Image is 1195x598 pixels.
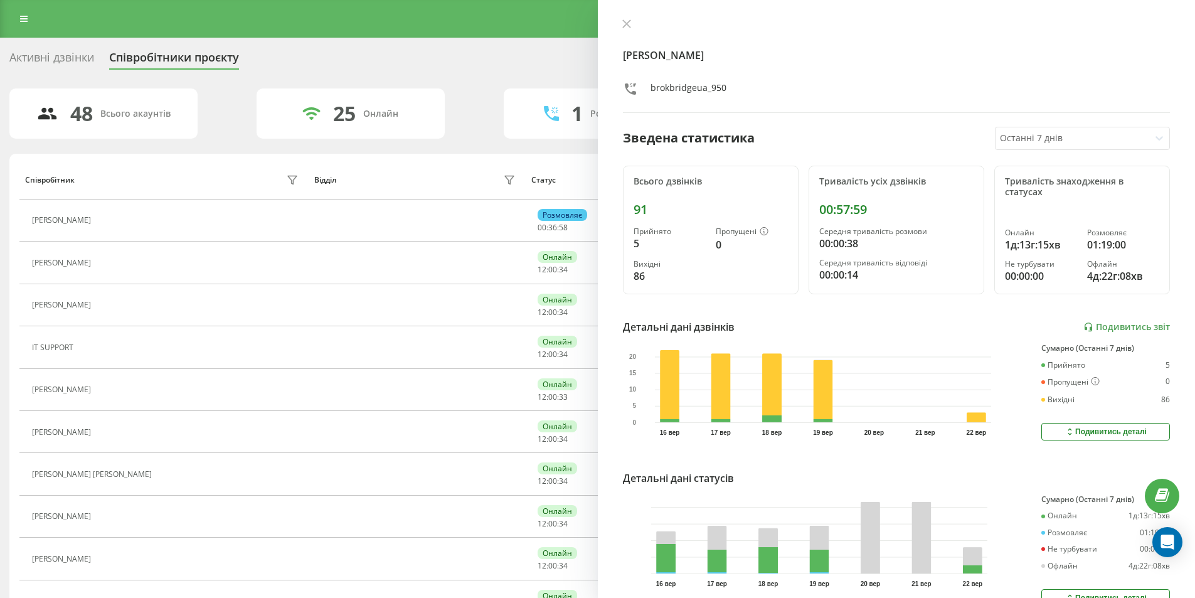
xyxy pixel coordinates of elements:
[559,264,568,275] span: 34
[629,353,636,360] text: 20
[538,420,577,432] div: Онлайн
[1041,395,1075,404] div: Вихідні
[538,336,577,348] div: Онлайн
[32,216,94,225] div: [PERSON_NAME]
[634,202,788,217] div: 91
[559,434,568,444] span: 34
[548,518,557,529] span: 00
[1005,269,1077,284] div: 00:00:00
[32,343,77,352] div: IT SUPPORT
[634,176,788,187] div: Всього дзвінків
[548,434,557,444] span: 00
[538,350,568,359] div: : :
[1152,527,1182,557] div: Open Intercom Messenger
[363,109,398,119] div: Онлайн
[716,237,788,252] div: 0
[25,176,75,184] div: Співробітник
[762,429,782,436] text: 18 вер
[32,555,94,563] div: [PERSON_NAME]
[548,392,557,402] span: 00
[32,428,94,437] div: [PERSON_NAME]
[559,307,568,318] span: 34
[1087,228,1159,237] div: Розмовляє
[659,429,679,436] text: 16 вер
[632,403,636,410] text: 5
[1087,237,1159,252] div: 01:19:00
[819,202,974,217] div: 00:57:59
[1041,545,1097,553] div: Не турбувати
[623,129,755,147] div: Зведена статистика
[538,477,568,486] div: : :
[548,349,557,360] span: 00
[559,349,568,360] span: 34
[819,236,974,251] div: 00:00:38
[864,429,884,436] text: 20 вер
[32,385,94,394] div: [PERSON_NAME]
[538,560,546,571] span: 12
[538,223,568,232] div: : :
[109,51,239,70] div: Співробітники проєкту
[314,176,336,184] div: Відділ
[623,319,735,334] div: Детальні дані дзвінків
[531,176,556,184] div: Статус
[1129,511,1170,520] div: 1д:13г:15хв
[656,580,676,587] text: 16 вер
[1041,377,1100,387] div: Пропущені
[911,580,932,587] text: 21 вер
[629,370,636,377] text: 15
[915,429,935,436] text: 21 вер
[538,392,546,402] span: 12
[538,518,546,529] span: 12
[9,51,94,70] div: Активні дзвінки
[559,222,568,233] span: 58
[963,580,983,587] text: 22 вер
[538,520,568,528] div: : :
[538,209,587,221] div: Розмовляє
[590,109,651,119] div: Розмовляють
[538,435,568,444] div: : :
[1083,322,1170,333] a: Подивитись звіт
[559,560,568,571] span: 34
[1065,427,1147,437] div: Подивитись деталі
[1041,344,1170,353] div: Сумарно (Останні 7 днів)
[538,264,546,275] span: 12
[819,176,974,187] div: Тривалість усіх дзвінків
[548,222,557,233] span: 36
[559,476,568,486] span: 34
[1166,377,1170,387] div: 0
[538,307,546,318] span: 12
[538,462,577,474] div: Онлайн
[548,476,557,486] span: 00
[538,308,568,317] div: : :
[1041,511,1077,520] div: Онлайн
[538,505,577,517] div: Онлайн
[538,562,568,570] div: : :
[1140,528,1170,537] div: 01:19:00
[70,102,93,125] div: 48
[548,560,557,571] span: 00
[813,429,833,436] text: 19 вер
[538,294,577,306] div: Онлайн
[1041,423,1170,440] button: Подивитись деталі
[860,580,880,587] text: 20 вер
[571,102,583,125] div: 1
[1161,395,1170,404] div: 86
[538,378,577,390] div: Онлайн
[651,82,726,100] div: brokbridgeua_950
[1041,528,1087,537] div: Розмовляє
[634,260,706,269] div: Вихідні
[634,236,706,251] div: 5
[538,265,568,274] div: : :
[548,307,557,318] span: 00
[634,227,706,236] div: Прийнято
[758,580,778,587] text: 18 вер
[32,301,94,309] div: [PERSON_NAME]
[559,518,568,529] span: 34
[711,429,731,436] text: 17 вер
[819,227,974,236] div: Середня тривалість розмови
[1087,269,1159,284] div: 4д:22г:08хв
[707,580,727,587] text: 17 вер
[538,434,546,444] span: 12
[548,264,557,275] span: 00
[623,48,1171,63] h4: [PERSON_NAME]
